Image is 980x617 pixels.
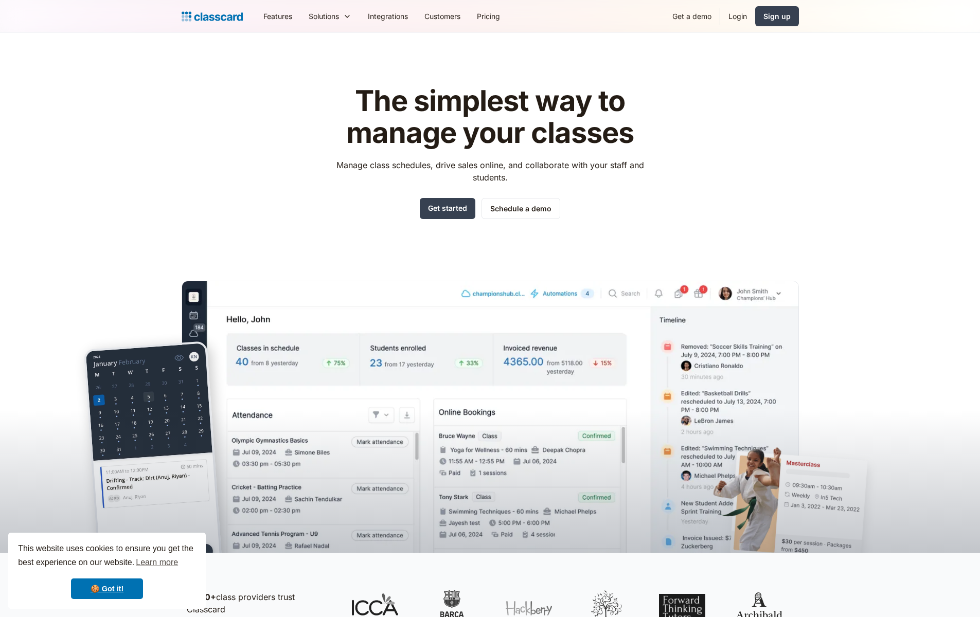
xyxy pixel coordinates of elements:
[309,11,339,22] div: Solutions
[18,542,196,570] span: This website uses cookies to ensure you get the best experience on our website.
[482,198,560,219] a: Schedule a demo
[420,198,475,219] a: Get started
[469,5,508,28] a: Pricing
[755,6,799,26] a: Sign up
[8,533,206,609] div: cookieconsent
[327,85,653,149] h1: The simplest way to manage your classes
[327,159,653,184] p: Manage class schedules, drive sales online, and collaborate with your staff and students.
[134,555,180,570] a: learn more about cookies
[763,11,791,22] div: Sign up
[416,5,469,28] a: Customers
[360,5,416,28] a: Integrations
[255,5,300,28] a: Features
[300,5,360,28] div: Solutions
[71,578,143,599] a: dismiss cookie message
[664,5,720,28] a: Get a demo
[187,591,331,615] p: class providers trust Classcard
[720,5,755,28] a: Login
[182,9,243,24] a: home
